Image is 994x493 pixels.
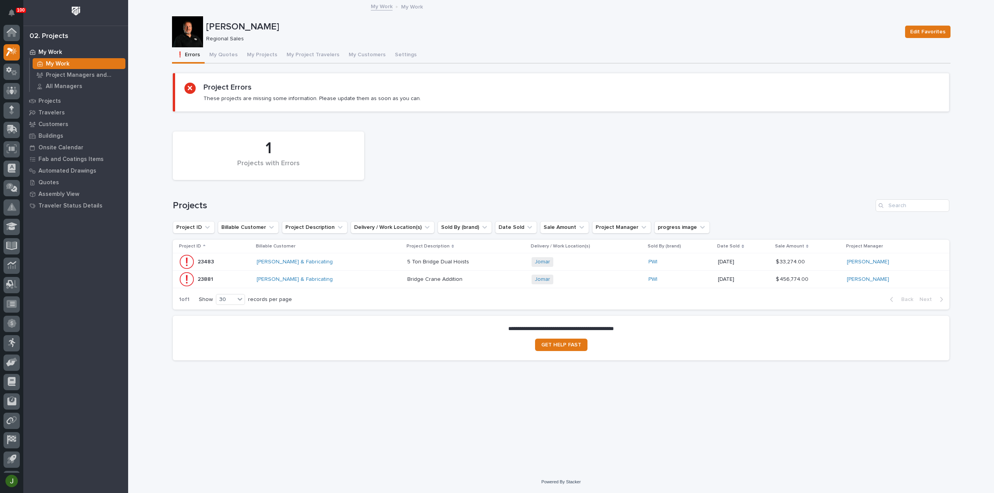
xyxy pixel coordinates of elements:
[205,47,242,64] button: My Quotes
[776,275,810,283] p: $ 456,774.00
[23,95,128,107] a: Projects
[884,296,916,303] button: Back
[654,221,710,234] button: progress image
[648,242,681,251] p: Sold By (brand)
[38,133,63,140] p: Buildings
[535,259,550,265] a: Jomar
[46,83,82,90] p: All Managers
[23,118,128,130] a: Customers
[282,47,344,64] button: My Project Travelers
[407,275,464,283] p: Bridge Crane Addition
[541,342,581,348] span: GET HELP FAST
[38,98,61,105] p: Projects
[46,61,70,67] p: My Work
[371,2,393,10] a: My Work
[23,188,128,200] a: Assembly View
[916,296,949,303] button: Next
[38,109,65,116] p: Travelers
[648,259,657,265] a: PWI
[38,191,79,198] p: Assembly View
[648,276,657,283] a: PWI
[38,202,103,209] p: Traveler Status Details
[535,276,550,283] a: Jomar
[218,221,279,234] button: Billable Customer
[3,5,20,21] button: Notifications
[23,176,128,188] a: Quotes
[10,9,20,22] div: Notifications100
[203,83,252,92] h2: Project Errors
[23,107,128,118] a: Travelers
[846,242,883,251] p: Project Manager
[179,242,201,251] p: Project ID
[718,276,770,283] p: [DATE]
[401,2,423,10] p: My Work
[38,179,59,186] p: Quotes
[407,257,471,265] p: 5 Ton Bridge Dual Hoists
[38,49,62,56] p: My Work
[438,221,492,234] button: Sold By (brand)
[38,121,68,128] p: Customers
[173,200,872,211] h1: Projects
[3,473,20,489] button: users-avatar
[407,242,450,251] p: Project Description
[242,47,282,64] button: My Projects
[206,36,896,42] p: Regional Sales
[776,257,806,265] p: $ 33,274.00
[173,253,949,271] tr: 2348323483 [PERSON_NAME] & Fabricating 5 Ton Bridge Dual Hoists5 Ton Bridge Dual Hoists Jomar PWI...
[257,259,333,265] a: [PERSON_NAME] & Fabricating
[23,165,128,176] a: Automated Drawings
[282,221,348,234] button: Project Description
[535,339,587,351] a: GET HELP FAST
[847,276,889,283] a: [PERSON_NAME]
[30,58,128,69] a: My Work
[38,168,96,175] p: Automated Drawings
[351,221,434,234] button: Delivery / Work Location(s)
[203,95,421,102] p: These projects are missing some information. Please update them as soon as you can.
[718,259,770,265] p: [DATE]
[390,47,421,64] button: Settings
[30,32,68,41] div: 02. Projects
[23,46,128,58] a: My Work
[30,69,128,80] a: Project Managers and Engineers
[256,242,295,251] p: Billable Customer
[344,47,390,64] button: My Customers
[206,21,899,33] p: [PERSON_NAME]
[173,271,949,288] tr: 2388123881 [PERSON_NAME] & Fabricating Bridge Crane AdditionBridge Crane Addition Jomar PWI [DATE...
[173,290,196,309] p: 1 of 1
[23,142,128,153] a: Onsite Calendar
[69,4,83,18] img: Workspace Logo
[38,144,83,151] p: Onsite Calendar
[30,81,128,92] a: All Managers
[216,296,235,304] div: 30
[905,26,951,38] button: Edit Favorites
[199,296,213,303] p: Show
[847,259,889,265] a: [PERSON_NAME]
[198,275,215,283] p: 23881
[540,221,589,234] button: Sale Amount
[897,296,913,303] span: Back
[717,242,740,251] p: Date Sold
[23,130,128,142] a: Buildings
[186,159,351,176] div: Projects with Errors
[23,153,128,165] a: Fab and Coatings Items
[38,156,104,163] p: Fab and Coatings Items
[775,242,804,251] p: Sale Amount
[198,257,215,265] p: 23483
[173,221,215,234] button: Project ID
[876,199,949,212] input: Search
[541,479,580,484] a: Powered By Stacker
[17,7,25,13] p: 100
[495,221,537,234] button: Date Sold
[23,200,128,211] a: Traveler Status Details
[186,139,351,158] div: 1
[257,276,333,283] a: [PERSON_NAME] & Fabricating
[531,242,590,251] p: Delivery / Work Location(s)
[46,72,122,79] p: Project Managers and Engineers
[919,296,937,303] span: Next
[592,221,651,234] button: Project Manager
[172,47,205,64] button: ❗ Errors
[248,296,292,303] p: records per page
[910,27,945,36] span: Edit Favorites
